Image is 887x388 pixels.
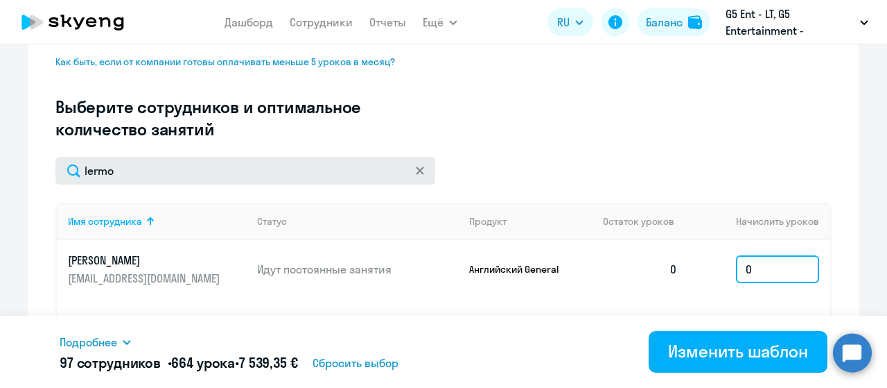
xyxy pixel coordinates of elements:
[646,14,683,31] div: Баланс
[603,215,689,228] div: Остаток уроков
[313,355,398,371] span: Сбросить выбор
[68,215,246,228] div: Имя сотрудника
[726,6,854,39] p: G5 Ent - LT, G5 Entertainment - [GEOGRAPHIC_DATA] / G5 Holdings LTD
[689,203,830,240] th: Начислить уроков
[257,262,458,277] p: Идут постоянные занятия
[290,15,353,29] a: Сотрудники
[68,253,246,286] a: [PERSON_NAME][EMAIL_ADDRESS][DOMAIN_NAME]
[423,14,443,31] span: Ещё
[369,15,406,29] a: Отчеты
[469,263,573,276] p: Английский General
[649,331,827,373] button: Изменить шаблон
[225,15,273,29] a: Дашборд
[55,96,406,140] h3: Выберите сотрудников и оптимальное количество занятий
[469,215,507,228] div: Продукт
[603,215,674,228] span: Остаток уроков
[668,340,808,362] div: Изменить шаблон
[68,253,223,268] p: [PERSON_NAME]
[68,215,142,228] div: Имя сотрудника
[547,8,593,36] button: RU
[257,215,458,228] div: Статус
[171,354,235,371] span: 664 урока
[592,240,689,298] td: 0
[557,14,570,31] span: RU
[60,353,297,373] h5: 97 сотрудников • •
[423,8,457,36] button: Ещё
[60,334,117,351] span: Подробнее
[719,6,875,39] button: G5 Ent - LT, G5 Entertainment - [GEOGRAPHIC_DATA] / G5 Holdings LTD
[55,56,406,68] span: Как быть, если от компании готовы оплачивать меньше 5 уроков в месяц?
[239,354,298,371] span: 7 539,35 €
[688,15,702,29] img: balance
[68,271,223,286] p: [EMAIL_ADDRESS][DOMAIN_NAME]
[638,8,710,36] button: Балансbalance
[469,215,592,228] div: Продукт
[257,215,287,228] div: Статус
[55,157,435,185] input: Поиск по имени, email, продукту или статусу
